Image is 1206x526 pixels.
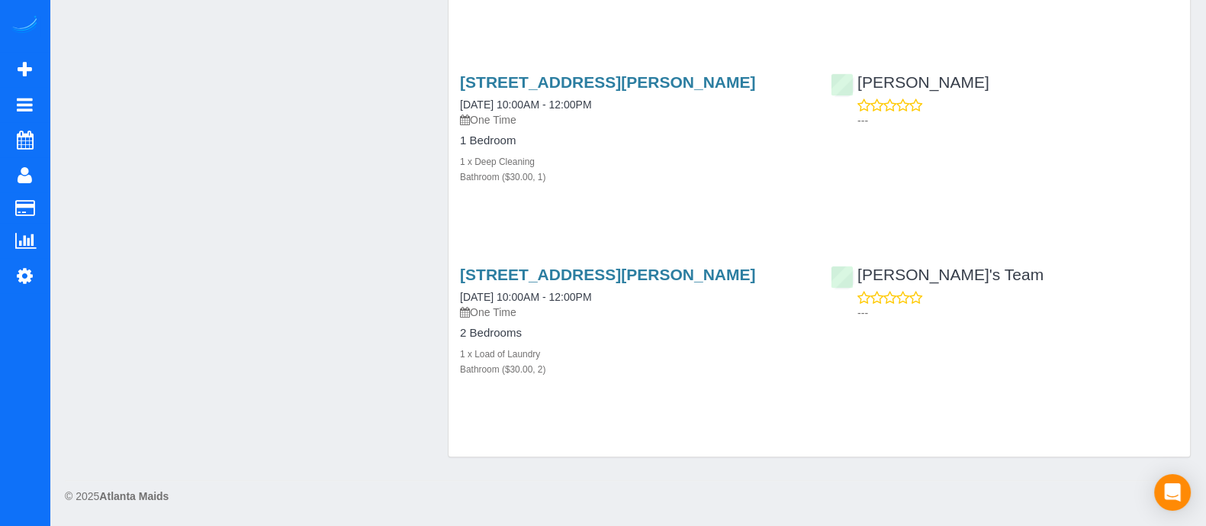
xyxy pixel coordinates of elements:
[99,490,169,502] strong: Atlanta Maids
[9,15,40,37] img: Automaid Logo
[460,134,808,147] h4: 1 Bedroom
[460,327,808,340] h4: 2 Bedrooms
[460,364,545,375] small: Bathroom ($30.00, 2)
[857,305,1179,321] p: ---
[460,98,591,111] a: [DATE] 10:00AM - 12:00PM
[831,266,1044,283] a: [PERSON_NAME]'s Team
[460,172,545,182] small: Bathroom ($30.00, 1)
[460,349,540,360] small: 1 x Load of Laundry
[831,73,989,91] a: [PERSON_NAME]
[1154,474,1191,511] div: Open Intercom Messenger
[65,489,1191,504] div: © 2025
[460,112,808,127] p: One Time
[460,305,808,320] p: One Time
[460,266,755,283] a: [STREET_ADDRESS][PERSON_NAME]
[857,113,1179,128] p: ---
[460,291,591,303] a: [DATE] 10:00AM - 12:00PM
[460,73,755,91] a: [STREET_ADDRESS][PERSON_NAME]
[460,157,535,167] small: 1 x Deep Cleaning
